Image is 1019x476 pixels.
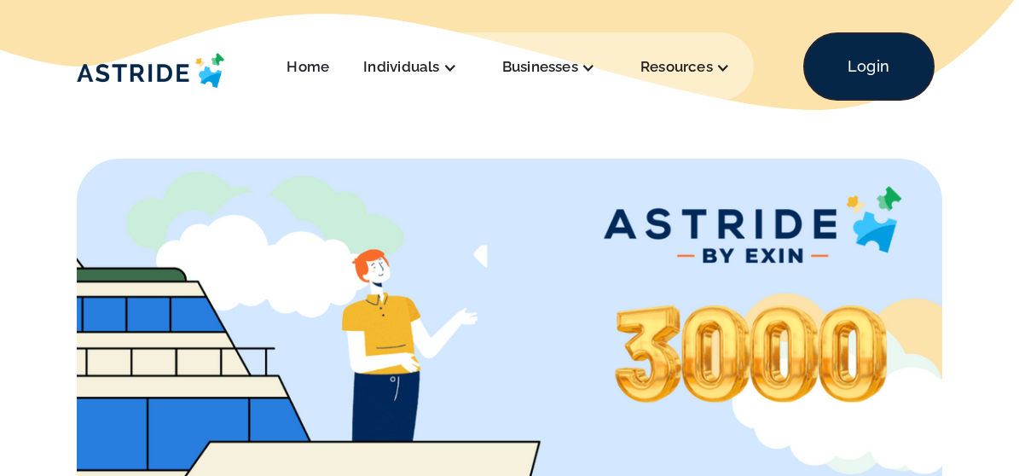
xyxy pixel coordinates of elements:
[363,54,439,79] div: Individuals
[77,53,224,88] img: Astride Logo
[355,54,470,96] div: Individuals
[77,44,224,88] a: home
[502,54,578,79] div: Businesses
[640,54,713,79] div: Resources
[494,54,609,96] div: Businesses
[632,54,744,96] div: Resources
[274,37,342,96] a: Home
[803,32,935,101] a: Login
